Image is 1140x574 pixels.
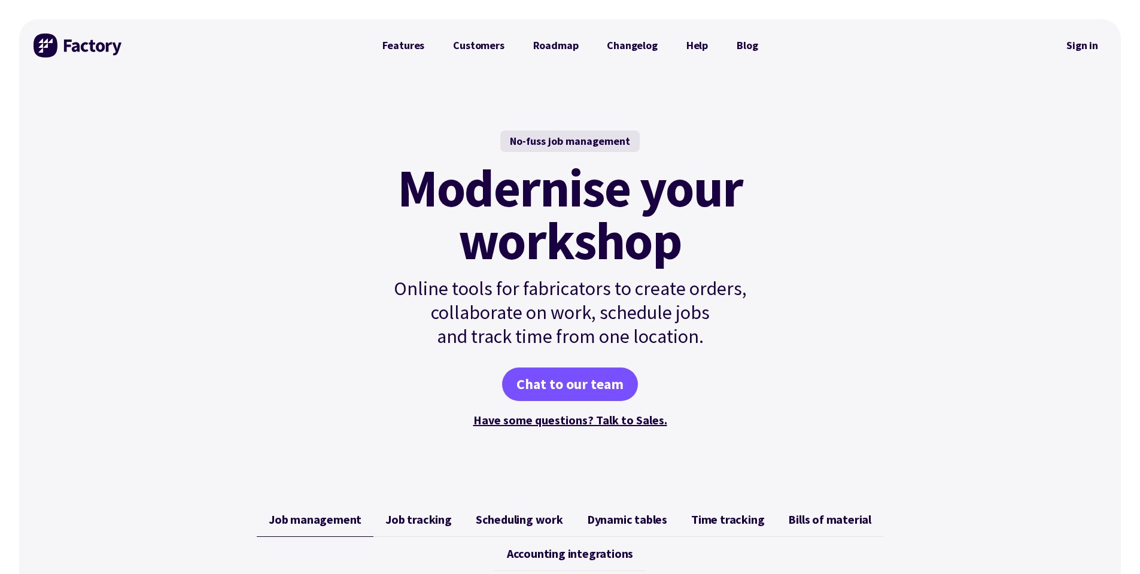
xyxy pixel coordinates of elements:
span: Dynamic tables [587,512,667,527]
a: Customers [439,34,518,57]
p: Online tools for fabricators to create orders, collaborate on work, schedule jobs and track time ... [368,277,773,348]
span: Scheduling work [476,512,563,527]
nav: Secondary Navigation [1058,32,1106,59]
span: Accounting integrations [507,546,633,561]
span: Job management [269,512,361,527]
a: Chat to our team [502,368,638,401]
a: Have some questions? Talk to Sales. [473,412,667,427]
img: Factory [34,34,123,57]
a: Sign in [1058,32,1106,59]
mark: Modernise your workshop [397,162,743,267]
a: Blog [722,34,772,57]
a: Changelog [592,34,671,57]
a: Roadmap [519,34,593,57]
span: Job tracking [385,512,452,527]
a: Features [368,34,439,57]
span: Bills of material [788,512,871,527]
a: Help [672,34,722,57]
span: Time tracking [691,512,764,527]
div: No-fuss job management [500,130,640,152]
nav: Primary Navigation [368,34,773,57]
